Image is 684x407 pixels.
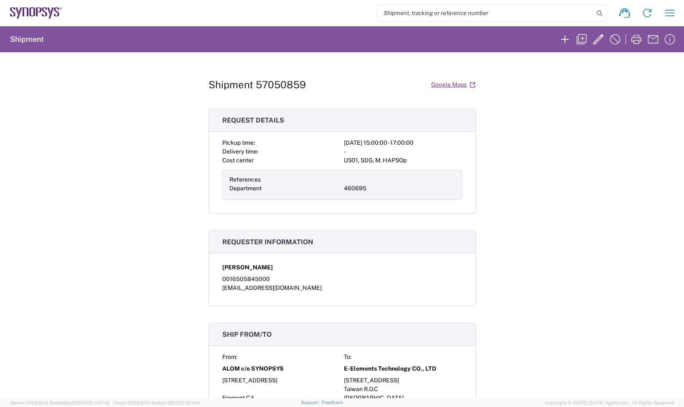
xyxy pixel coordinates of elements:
[377,5,594,21] input: Shipment, tracking or reference number
[344,147,462,156] div: -
[222,376,341,385] div: [STREET_ADDRESS]
[344,138,462,147] div: [DATE] 15:00:00 - 17:00:00
[222,139,255,146] span: Pickup time:
[222,284,462,292] div: [EMAIL_ADDRESS][DOMAIN_NAME]
[222,353,237,360] span: From:
[209,79,306,91] h1: Shipment 57050859
[322,400,343,405] a: Feedback
[344,156,462,165] div: US01, SDG, M, HAPSOp
[222,263,273,272] span: [PERSON_NAME]
[344,184,455,193] div: 460695
[229,184,341,193] div: Department
[10,400,109,405] span: Server: 2025.20.0-5efa686e39f
[222,148,258,155] span: Delivery time:
[344,364,436,373] span: E-Elements Technology CO., LTD
[344,385,462,394] div: Taiwan R.O.C
[431,77,476,92] a: Google Maps
[222,116,284,124] span: Request details
[222,238,313,246] span: Requester information
[78,400,109,405] span: [DATE] 11:47:12
[344,376,462,385] div: [STREET_ADDRESS]
[222,157,254,164] span: Cost center
[246,394,254,401] span: CA
[344,394,404,401] span: [GEOGRAPHIC_DATA]
[222,275,462,284] div: 0016505845000
[222,364,284,373] span: ALOM c/o SYNOPSYS
[222,394,245,401] span: Fremont
[301,400,322,405] a: Support
[245,394,246,401] span: ,
[229,176,261,183] span: References
[113,400,200,405] span: Client: 2025.20.0-8c6e0cf
[10,34,44,44] h2: Shipment
[344,353,351,360] span: To:
[170,400,200,405] span: [DATE] 12:11:14
[545,399,674,407] span: Copyright © [DATE]-[DATE] Agistix Inc., All Rights Reserved
[222,330,272,338] span: Ship from/to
